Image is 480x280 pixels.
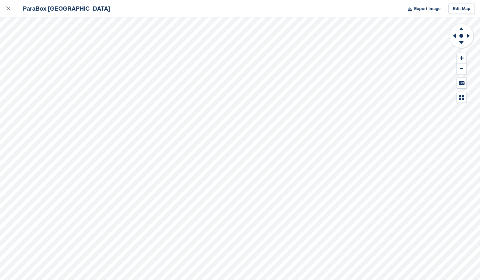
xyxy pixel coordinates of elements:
div: ParaBox [GEOGRAPHIC_DATA] [17,5,110,13]
span: Export Image [414,5,440,12]
button: Zoom In [457,53,466,64]
button: Map Legend [457,92,466,103]
button: Export Image [404,4,441,14]
button: Keyboard Shortcuts [457,78,466,88]
button: Zoom Out [457,64,466,74]
a: Edit Map [448,4,475,14]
